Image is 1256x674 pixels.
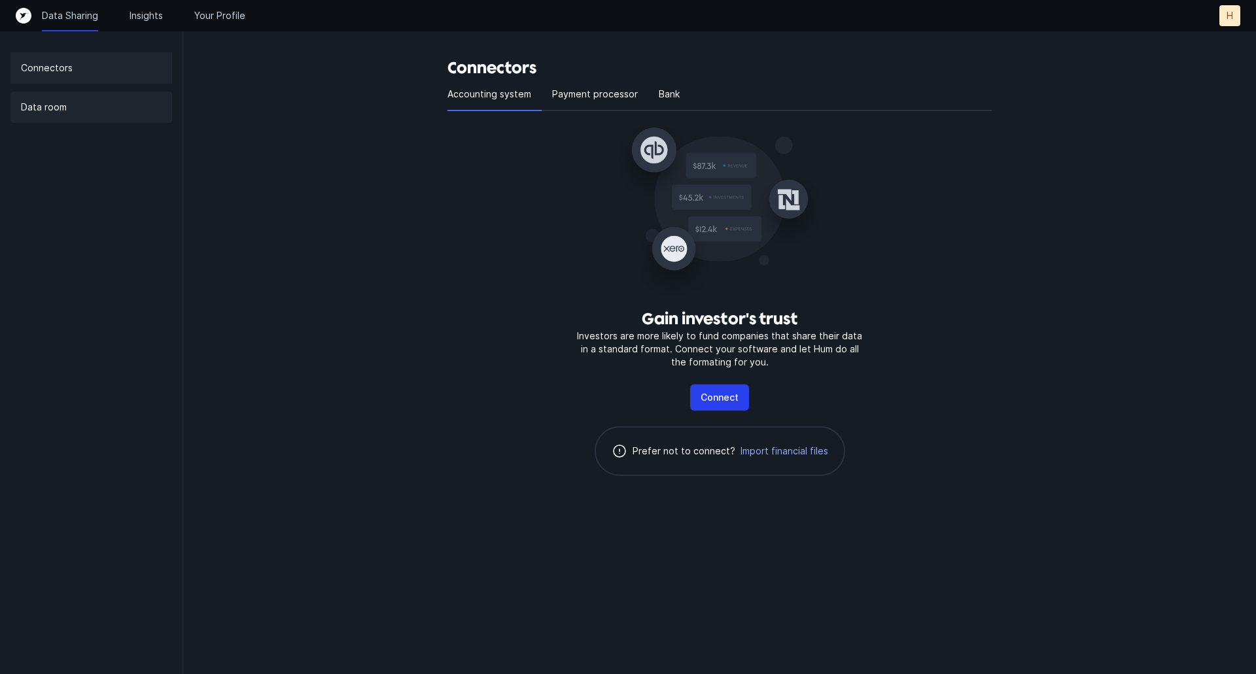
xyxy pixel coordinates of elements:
p: H [1227,9,1233,22]
p: Investors are more likely to fund companies that share their data in a standard format. Connect y... [573,329,866,369]
span: Import financial files [741,445,828,458]
p: Payment processor [552,86,638,102]
a: Data room [10,92,172,123]
button: H [1219,5,1240,26]
a: Your Profile [194,9,245,22]
p: Prefer not to connect? [633,443,735,459]
p: Bank [659,86,680,102]
img: Gain investor's trust [615,122,824,298]
p: Connect [701,390,739,405]
p: Accounting system [447,86,531,102]
h3: Connectors [447,58,992,78]
p: Data room [21,99,67,115]
a: Insights [130,9,163,22]
p: Connectors [21,60,73,76]
button: Connect [690,384,749,411]
a: Connectors [10,52,172,84]
a: Data Sharing [42,9,98,22]
h3: Gain investor's trust [642,309,797,329]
